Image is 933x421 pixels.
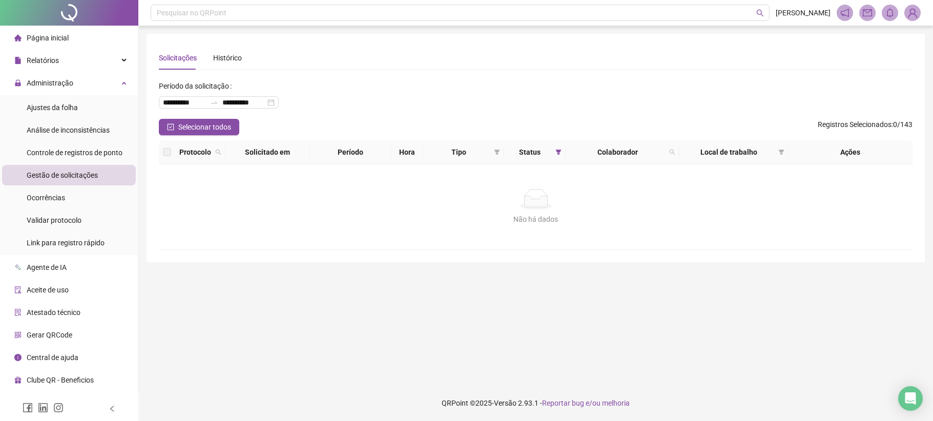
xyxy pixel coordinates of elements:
[27,376,94,384] span: Clube QR - Beneficios
[38,403,48,413] span: linkedin
[542,399,630,407] span: Reportar bug e/ou melhoria
[863,8,872,17] span: mail
[776,7,831,18] span: [PERSON_NAME]
[570,146,665,158] span: Colaborador
[494,149,500,155] span: filter
[427,146,490,158] span: Tipo
[159,52,197,64] div: Solicitações
[210,98,218,107] span: swap-right
[27,79,73,87] span: Administração
[683,146,774,158] span: Local de trabalho
[776,144,786,160] span: filter
[818,119,913,135] span: : 0 / 143
[27,216,81,224] span: Validar protocolo
[14,34,22,41] span: home
[53,403,64,413] span: instagram
[27,331,72,339] span: Gerar QRCode
[14,376,22,384] span: gift
[213,144,223,160] span: search
[27,308,80,317] span: Atestado técnico
[210,98,218,107] span: to
[14,79,22,87] span: lock
[179,146,211,158] span: Protocolo
[14,331,22,339] span: qrcode
[898,386,923,411] div: Open Intercom Messenger
[167,123,174,131] span: check-square
[159,119,239,135] button: Selecionar todos
[27,56,59,65] span: Relatórios
[27,353,78,362] span: Central de ajuda
[14,57,22,64] span: file
[27,149,122,157] span: Controle de registros de ponto
[159,78,236,94] label: Período da solicitação
[818,120,891,129] span: Registros Selecionados
[793,146,908,158] div: Ações
[27,194,65,202] span: Ocorrências
[138,385,933,421] footer: QRPoint © 2025 - 2.93.1 -
[778,149,784,155] span: filter
[27,239,105,247] span: Link para registro rápido
[492,144,502,160] span: filter
[555,149,562,155] span: filter
[905,5,920,20] img: 77026
[23,403,33,413] span: facebook
[840,8,849,17] span: notification
[171,214,900,225] div: Não há dados
[885,8,895,17] span: bell
[14,354,22,361] span: info-circle
[27,263,67,271] span: Agente de IA
[756,9,764,17] span: search
[27,103,78,112] span: Ajustes da folha
[178,121,231,133] span: Selecionar todos
[553,144,564,160] span: filter
[27,126,110,134] span: Análise de inconsistências
[213,52,242,64] div: Histórico
[391,140,423,164] th: Hora
[14,309,22,316] span: solution
[14,286,22,293] span: audit
[27,34,69,42] span: Página inicial
[310,140,391,164] th: Período
[225,140,310,164] th: Solicitado em
[215,149,221,155] span: search
[494,399,516,407] span: Versão
[669,149,675,155] span: search
[109,405,116,412] span: left
[667,144,677,160] span: search
[27,286,69,294] span: Aceite de uso
[27,171,98,179] span: Gestão de solicitações
[508,146,551,158] span: Status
